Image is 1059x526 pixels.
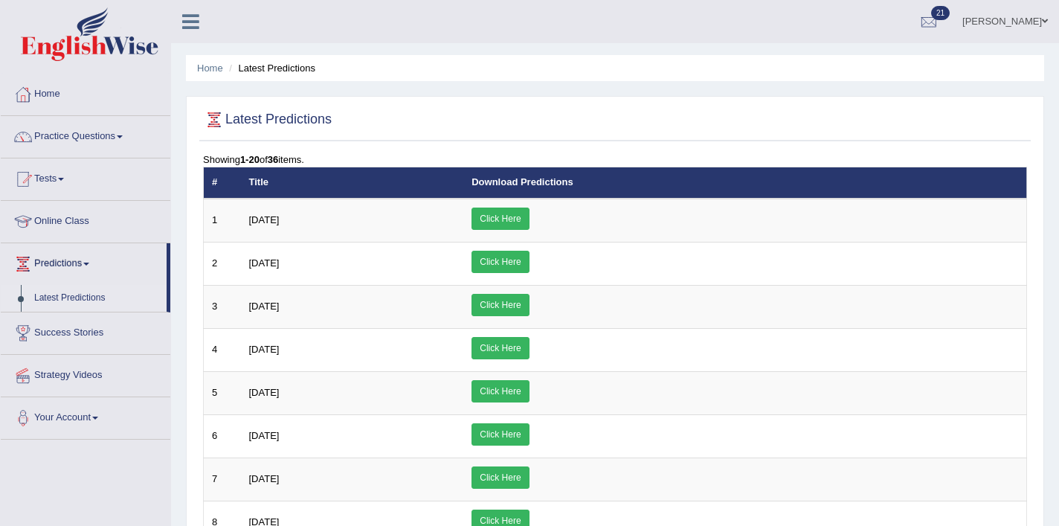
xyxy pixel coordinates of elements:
[1,158,170,196] a: Tests
[471,423,529,446] a: Click Here
[204,285,241,328] td: 3
[204,414,241,458] td: 6
[204,371,241,414] td: 5
[249,387,280,398] span: [DATE]
[204,328,241,371] td: 4
[204,458,241,501] td: 7
[249,473,280,484] span: [DATE]
[471,380,529,402] a: Click Here
[1,355,170,392] a: Strategy Videos
[249,214,280,225] span: [DATE]
[471,337,529,359] a: Click Here
[203,153,1027,167] div: Showing of items.
[204,242,241,285] td: 2
[1,74,170,111] a: Home
[204,199,241,243] td: 1
[197,62,223,74] a: Home
[240,154,260,165] b: 1-20
[241,167,464,199] th: Title
[268,154,278,165] b: 36
[471,208,529,230] a: Click Here
[249,301,280,312] span: [DATE]
[249,344,280,355] span: [DATE]
[249,430,280,441] span: [DATE]
[225,61,315,75] li: Latest Predictions
[1,312,170,350] a: Success Stories
[249,257,280,269] span: [DATE]
[471,251,529,273] a: Click Here
[1,243,167,280] a: Predictions
[471,466,529,489] a: Click Here
[1,201,170,238] a: Online Class
[931,6,950,20] span: 21
[28,285,167,312] a: Latest Predictions
[1,116,170,153] a: Practice Questions
[463,167,1026,199] th: Download Predictions
[471,294,529,316] a: Click Here
[203,109,332,131] h2: Latest Predictions
[1,397,170,434] a: Your Account
[204,167,241,199] th: #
